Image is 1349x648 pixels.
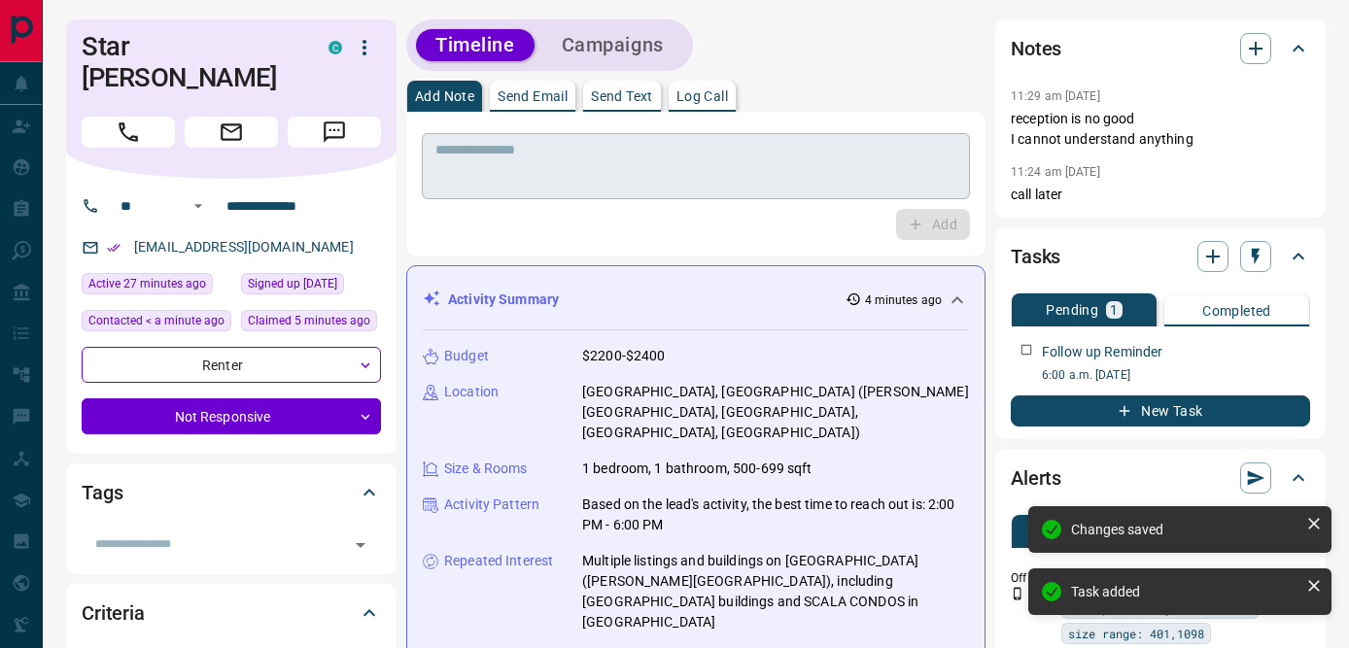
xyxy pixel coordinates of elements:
[88,274,206,293] span: Active 27 minutes ago
[347,531,374,559] button: Open
[865,291,942,309] p: 4 minutes ago
[1011,89,1100,103] p: 11:29 am [DATE]
[1011,455,1310,501] div: Alerts
[444,346,489,366] p: Budget
[423,282,969,318] div: Activity Summary4 minutes ago
[248,311,370,330] span: Claimed 5 minutes ago
[582,346,665,366] p: $2200-$2400
[82,347,381,383] div: Renter
[1011,233,1310,280] div: Tasks
[241,273,381,300] div: Thu Jul 10 2025
[1011,25,1310,72] div: Notes
[88,311,225,330] span: Contacted < a minute ago
[82,310,231,337] div: Tue Oct 14 2025
[1011,165,1100,179] p: 11:24 am [DATE]
[1011,241,1060,272] h2: Tasks
[82,597,145,629] h2: Criteria
[591,89,653,103] p: Send Text
[82,273,231,300] div: Tue Oct 14 2025
[415,89,474,103] p: Add Note
[1011,109,1310,150] p: reception is no good I cannot understand anything
[241,310,381,337] div: Tue Oct 14 2025
[1071,522,1298,537] div: Changes saved
[1042,342,1162,362] p: Follow up Reminder
[416,29,535,61] button: Timeline
[329,41,342,54] div: condos.ca
[1202,304,1271,318] p: Completed
[1011,395,1310,426] button: New Task
[107,241,121,255] svg: Email Verified
[82,31,299,93] h1: Star [PERSON_NAME]
[444,382,499,402] p: Location
[498,89,568,103] p: Send Email
[248,274,337,293] span: Signed up [DATE]
[1011,569,1050,587] p: Off
[582,551,969,632] p: Multiple listings and buildings on [GEOGRAPHIC_DATA] ([PERSON_NAME][GEOGRAPHIC_DATA]), including ...
[1011,587,1024,600] svg: Push Notification Only
[444,459,528,479] p: Size & Rooms
[448,290,559,310] p: Activity Summary
[82,469,381,516] div: Tags
[1011,462,1061,494] h2: Alerts
[288,117,381,148] span: Message
[82,477,122,508] h2: Tags
[444,551,553,571] p: Repeated Interest
[1071,584,1298,599] div: Task added
[582,382,969,443] p: [GEOGRAPHIC_DATA], [GEOGRAPHIC_DATA] ([PERSON_NAME][GEOGRAPHIC_DATA], [GEOGRAPHIC_DATA], [GEOGRAP...
[676,89,728,103] p: Log Call
[1046,303,1098,317] p: Pending
[1042,366,1310,384] p: 6:00 a.m. [DATE]
[582,495,969,535] p: Based on the lead's activity, the best time to reach out is: 2:00 PM - 6:00 PM
[542,29,683,61] button: Campaigns
[134,239,354,255] a: [EMAIL_ADDRESS][DOMAIN_NAME]
[82,398,381,434] div: Not Responsive
[1110,303,1118,317] p: 1
[185,117,278,148] span: Email
[82,117,175,148] span: Call
[82,590,381,636] div: Criteria
[444,495,539,515] p: Activity Pattern
[1011,33,1061,64] h2: Notes
[582,459,813,479] p: 1 bedroom, 1 bathroom, 500-699 sqft
[187,194,210,218] button: Open
[1011,185,1310,205] p: call later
